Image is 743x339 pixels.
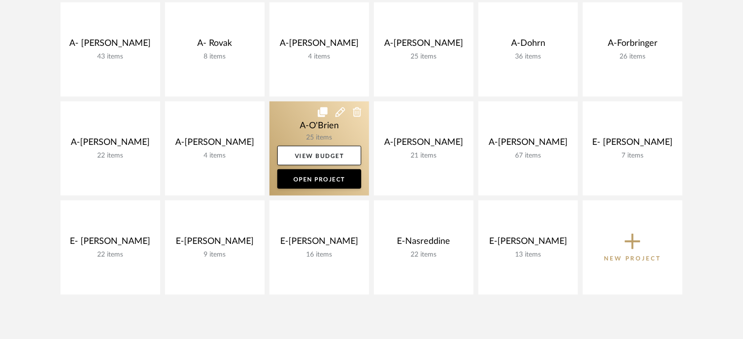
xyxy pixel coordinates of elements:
div: A-[PERSON_NAME] [277,38,361,53]
p: New Project [604,254,661,263]
div: A-Dohrn [486,38,570,53]
div: 9 items [173,251,257,259]
div: A-Forbringer [591,38,675,53]
button: New Project [583,200,682,295]
div: E- [PERSON_NAME] [591,137,675,152]
div: 43 items [68,53,152,61]
div: E-[PERSON_NAME] [173,236,257,251]
div: E-[PERSON_NAME] [486,236,570,251]
div: 21 items [382,152,466,160]
div: A-[PERSON_NAME] [486,137,570,152]
div: 4 items [277,53,361,61]
div: E-[PERSON_NAME] [277,236,361,251]
div: 4 items [173,152,257,160]
div: 36 items [486,53,570,61]
a: View Budget [277,146,361,165]
div: 7 items [591,152,675,160]
a: Open Project [277,169,361,189]
div: A- [PERSON_NAME] [68,38,152,53]
div: A-[PERSON_NAME] [173,137,257,152]
div: A-[PERSON_NAME] [382,137,466,152]
div: 26 items [591,53,675,61]
div: 8 items [173,53,257,61]
div: 22 items [382,251,466,259]
div: A-[PERSON_NAME] [68,137,152,152]
div: E-Nasreddine [382,236,466,251]
div: 22 items [68,251,152,259]
div: 25 items [382,53,466,61]
div: 13 items [486,251,570,259]
div: A- Rovak [173,38,257,53]
div: 67 items [486,152,570,160]
div: A-[PERSON_NAME] [382,38,466,53]
div: E- [PERSON_NAME] [68,236,152,251]
div: 22 items [68,152,152,160]
div: 16 items [277,251,361,259]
